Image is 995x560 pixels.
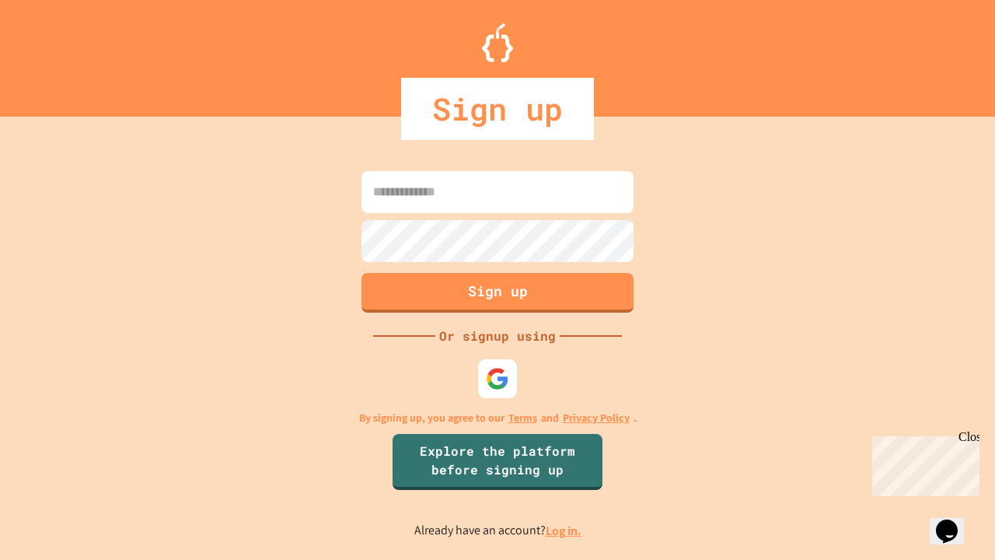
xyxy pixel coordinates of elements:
[6,6,107,99] div: Chat with us now!Close
[435,327,560,345] div: Or signup using
[866,430,979,496] iframe: chat widget
[508,410,537,426] a: Terms
[930,498,979,544] iframe: chat widget
[361,273,634,313] button: Sign up
[546,523,581,539] a: Log in.
[401,78,594,140] div: Sign up
[563,410,630,426] a: Privacy Policy
[359,410,637,426] p: By signing up, you agree to our and .
[486,367,509,390] img: google-icon.svg
[414,521,581,541] p: Already have an account?
[393,434,602,490] a: Explore the platform before signing up
[482,23,513,62] img: Logo.svg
